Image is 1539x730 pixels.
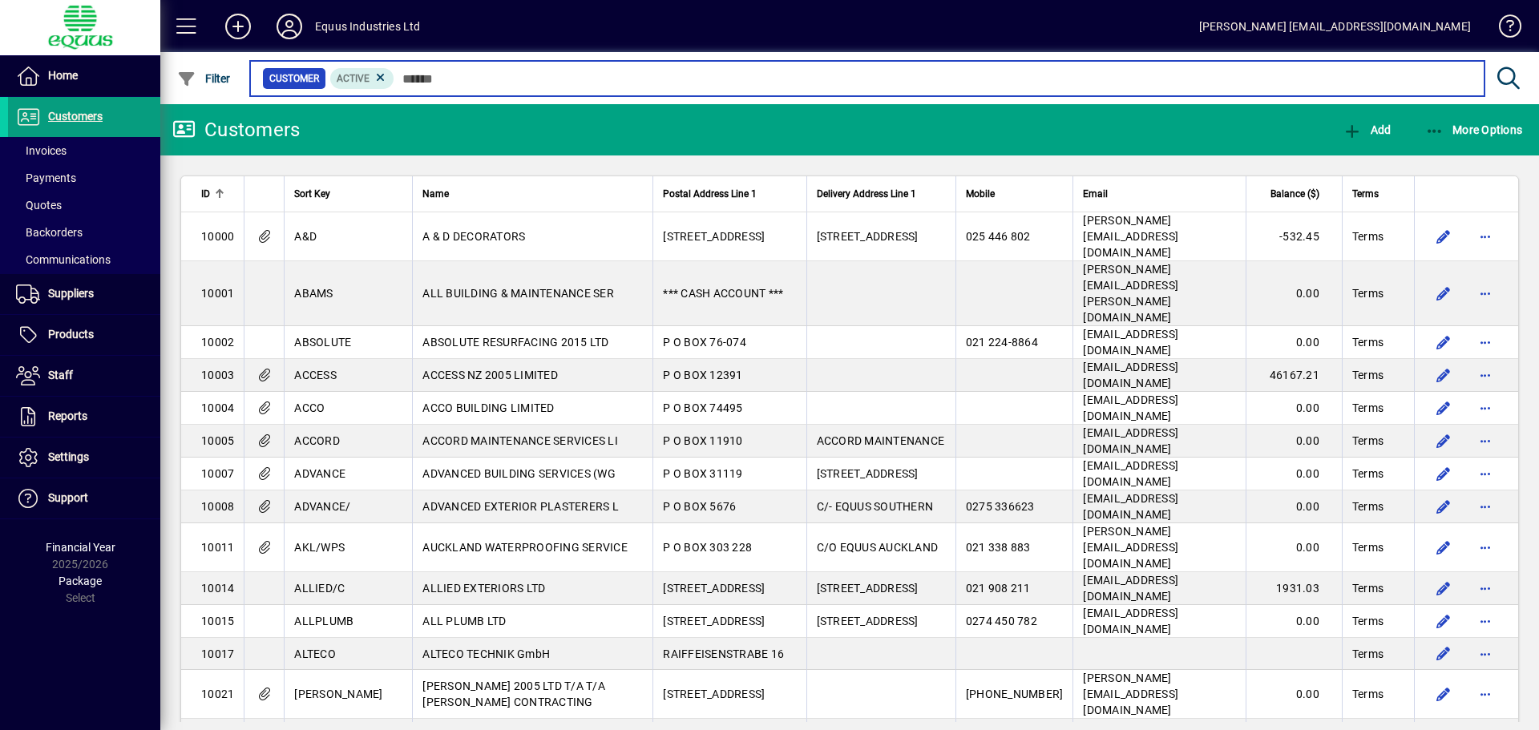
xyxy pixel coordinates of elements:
[1083,574,1178,603] span: [EMAIL_ADDRESS][DOMAIN_NAME]
[1246,359,1342,392] td: 46167.21
[817,582,919,595] span: [STREET_ADDRESS]
[294,582,345,595] span: ALLIED/C
[1246,605,1342,638] td: 0.00
[817,434,945,447] span: ACCORD MAINTENANCE
[1472,224,1498,249] button: More options
[817,541,939,554] span: C/O EQUUS AUCKLAND
[1431,641,1456,667] button: Edit
[48,450,89,463] span: Settings
[1431,461,1456,486] button: Edit
[294,541,345,554] span: AKL/WPS
[48,287,94,300] span: Suppliers
[1083,525,1178,570] span: [PERSON_NAME][EMAIL_ADDRESS][DOMAIN_NAME]
[315,14,421,39] div: Equus Industries Ltd
[966,541,1031,554] span: 021 338 883
[212,12,264,41] button: Add
[1352,334,1383,350] span: Terms
[8,438,160,478] a: Settings
[1352,580,1383,596] span: Terms
[1472,395,1498,421] button: More options
[663,336,746,349] span: P O BOX 76-074
[1270,185,1319,203] span: Balance ($)
[1472,534,1498,560] button: More options
[48,69,78,82] span: Home
[1246,326,1342,359] td: 0.00
[294,434,340,447] span: ACCORD
[1246,392,1342,425] td: 0.00
[1431,534,1456,560] button: Edit
[1083,492,1178,521] span: [EMAIL_ADDRESS][DOMAIN_NAME]
[1246,572,1342,605] td: 1931.03
[8,137,160,164] a: Invoices
[422,467,616,480] span: ADVANCED BUILDING SERVICES (WG
[817,615,919,627] span: [STREET_ADDRESS]
[201,541,234,554] span: 10011
[1421,115,1527,144] button: More Options
[422,287,614,300] span: ALL BUILDING & MAINTENANCE SER
[663,615,765,627] span: [STREET_ADDRESS]
[294,688,382,700] span: [PERSON_NAME]
[294,401,325,414] span: ACCO
[422,185,449,203] span: Name
[422,401,554,414] span: ACCO BUILDING LIMITED
[201,336,234,349] span: 10002
[966,185,995,203] span: Mobile
[817,467,919,480] span: [STREET_ADDRESS]
[8,274,160,314] a: Suppliers
[1352,686,1383,702] span: Terms
[1472,575,1498,601] button: More options
[966,615,1037,627] span: 0274 450 782
[966,688,1064,700] span: [PHONE_NUMBER]
[663,185,757,203] span: Postal Address Line 1
[294,500,350,513] span: ADVANCE/
[330,68,394,89] mat-chip: Activation Status: Active
[201,287,234,300] span: 10001
[1352,539,1383,555] span: Terms
[1343,123,1391,136] span: Add
[422,541,628,554] span: AUCKLAND WATERPROOFING SERVICE
[1083,361,1178,389] span: [EMAIL_ADDRESS][DOMAIN_NAME]
[294,185,330,203] span: Sort Key
[1472,461,1498,486] button: More options
[1472,280,1498,306] button: More options
[16,144,67,157] span: Invoices
[46,541,115,554] span: Financial Year
[294,369,337,381] span: ACCESS
[1472,329,1498,355] button: More options
[201,647,234,660] span: 10017
[817,185,916,203] span: Delivery Address Line 1
[201,467,234,480] span: 10007
[1083,214,1178,259] span: [PERSON_NAME][EMAIL_ADDRESS][DOMAIN_NAME]
[966,582,1031,595] span: 021 908 211
[1083,426,1178,455] span: [EMAIL_ADDRESS][DOMAIN_NAME]
[1083,185,1235,203] div: Email
[294,230,317,243] span: A&D
[201,185,210,203] span: ID
[663,500,736,513] span: P O BOX 5676
[8,164,160,192] a: Payments
[201,230,234,243] span: 10000
[264,12,315,41] button: Profile
[1246,425,1342,458] td: 0.00
[8,315,160,355] a: Products
[16,171,76,184] span: Payments
[1246,261,1342,326] td: 0.00
[201,185,234,203] div: ID
[817,500,934,513] span: C/- EQUUS SOUTHERN
[1472,681,1498,707] button: More options
[966,336,1038,349] span: 021 224-8864
[1246,212,1342,261] td: -532.45
[422,185,643,203] div: Name
[966,230,1031,243] span: 025 446 802
[1472,494,1498,519] button: More options
[177,72,231,85] span: Filter
[8,219,160,246] a: Backorders
[16,226,83,239] span: Backorders
[1431,362,1456,388] button: Edit
[422,230,525,243] span: A & D DECORATORS
[1339,115,1395,144] button: Add
[663,688,765,700] span: [STREET_ADDRESS]
[1199,14,1471,39] div: [PERSON_NAME] [EMAIL_ADDRESS][DOMAIN_NAME]
[1425,123,1523,136] span: More Options
[1352,646,1383,662] span: Terms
